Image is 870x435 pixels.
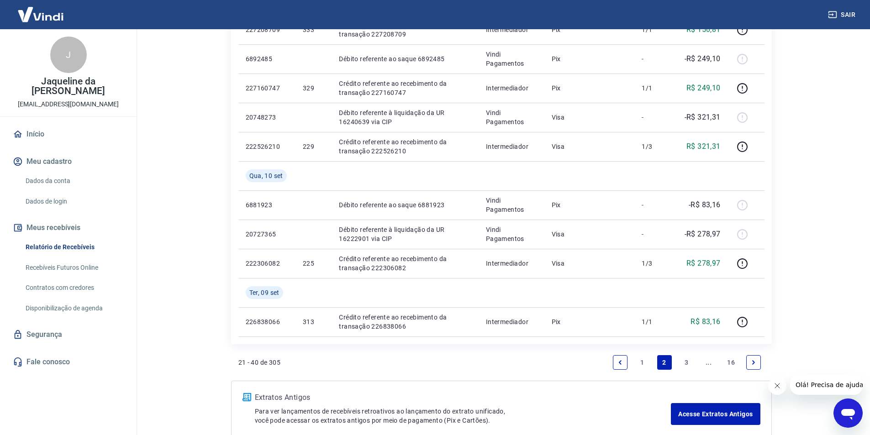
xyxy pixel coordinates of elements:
[303,142,324,151] p: 229
[303,259,324,268] p: 225
[303,317,324,326] p: 313
[642,230,669,239] p: -
[552,54,627,63] p: Pix
[686,141,721,152] p: R$ 321,31
[22,278,126,297] a: Contratos com credores
[642,113,669,122] p: -
[642,142,669,151] p: 1/3
[246,200,288,210] p: 6881923
[339,200,471,210] p: Débito referente ao saque 6881923
[642,200,669,210] p: -
[679,355,694,370] a: Page 3
[18,100,119,109] p: [EMAIL_ADDRESS][DOMAIN_NAME]
[339,225,471,243] p: Débito referente à liquidação da UR 16222901 via CIP
[486,50,537,68] p: Vindi Pagamentos
[642,317,669,326] p: 1/1
[552,25,627,34] p: Pix
[552,113,627,122] p: Visa
[50,37,87,73] div: J
[686,83,721,94] p: R$ 249,10
[552,142,627,151] p: Visa
[339,313,471,331] p: Crédito referente ao recebimento da transação 226838066
[22,172,126,190] a: Dados da conta
[486,317,537,326] p: Intermediador
[249,171,283,180] span: Qua, 10 set
[339,54,471,63] p: Débito referente ao saque 6892485
[746,355,761,370] a: Next page
[11,124,126,144] a: Início
[613,355,627,370] a: Previous page
[768,377,786,395] iframe: Fechar mensagem
[686,24,721,35] p: R$ 150,81
[642,259,669,268] p: 1/3
[11,218,126,238] button: Meus recebíveis
[723,355,738,370] a: Page 16
[642,84,669,93] p: 1/1
[486,196,537,214] p: Vindi Pagamentos
[790,375,863,395] iframe: Mensagem da empresa
[833,398,863,428] iframe: Botão para abrir a janela de mensagens
[486,84,537,93] p: Intermediador
[246,113,288,122] p: 20748273
[339,137,471,156] p: Crédito referente ao recebimento da transação 222526210
[246,25,288,34] p: 227208709
[303,25,324,34] p: 333
[255,407,671,425] p: Para ver lançamentos de recebíveis retroativos ao lançamento do extrato unificado, você pode aces...
[255,392,671,403] p: Extratos Antigos
[552,200,627,210] p: Pix
[552,230,627,239] p: Visa
[11,352,126,372] a: Fale conosco
[7,77,129,96] p: Jaqueline da [PERSON_NAME]
[22,192,126,211] a: Dados de login
[642,54,669,63] p: -
[246,84,288,93] p: 227160747
[303,84,324,93] p: 329
[11,152,126,172] button: Meu cadastro
[642,25,669,34] p: 1/1
[243,393,251,401] img: ícone
[552,259,627,268] p: Visa
[685,53,721,64] p: -R$ 249,10
[5,6,77,14] span: Olá! Precisa de ajuda?
[552,317,627,326] p: Pix
[486,225,537,243] p: Vindi Pagamentos
[249,288,279,297] span: Ter, 09 set
[686,258,721,269] p: R$ 278,97
[22,238,126,257] a: Relatório de Recebíveis
[826,6,859,23] button: Sair
[701,355,716,370] a: Jump forward
[22,299,126,318] a: Disponibilização de agenda
[339,108,471,126] p: Débito referente à liquidação da UR 16240639 via CIP
[246,317,288,326] p: 226838066
[689,199,721,210] p: -R$ 83,16
[657,355,672,370] a: Page 2 is your current page
[691,316,720,327] p: R$ 83,16
[246,142,288,151] p: 222526210
[246,230,288,239] p: 20727365
[339,79,471,97] p: Crédito referente ao recebimento da transação 227160747
[486,142,537,151] p: Intermediador
[685,112,721,123] p: -R$ 321,31
[635,355,649,370] a: Page 1
[22,258,126,277] a: Recebíveis Futuros Online
[11,325,126,345] a: Segurança
[486,25,537,34] p: Intermediador
[486,259,537,268] p: Intermediador
[609,351,765,373] ul: Pagination
[11,0,70,28] img: Vindi
[552,84,627,93] p: Pix
[339,21,471,39] p: Crédito referente ao recebimento da transação 227208709
[671,403,760,425] a: Acesse Extratos Antigos
[246,259,288,268] p: 222306082
[246,54,288,63] p: 6892485
[486,108,537,126] p: Vindi Pagamentos
[339,254,471,273] p: Crédito referente ao recebimento da transação 222306082
[685,229,721,240] p: -R$ 278,97
[238,358,281,367] p: 21 - 40 de 305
